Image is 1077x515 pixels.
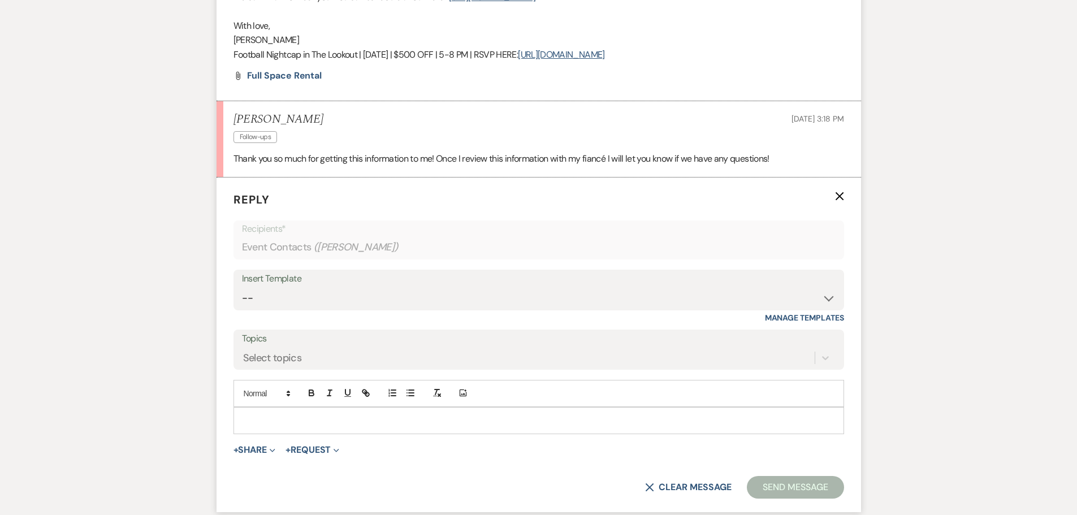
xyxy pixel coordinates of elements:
span: Reply [233,192,270,207]
span: [DATE] 3:18 PM [791,114,844,124]
span: Follow-ups [233,131,278,143]
div: Event Contacts [242,236,836,258]
span: + [233,445,239,455]
div: Select topics [243,350,302,365]
span: ( [PERSON_NAME] ) [314,240,399,255]
button: Clear message [645,483,731,492]
span: + [286,445,291,455]
p: [PERSON_NAME] [233,33,844,47]
a: [URL][DOMAIN_NAME] [518,49,604,60]
button: Send Message [747,476,844,499]
p: Recipients* [242,222,836,236]
button: Share [233,445,276,455]
span: With love, [233,20,270,32]
span: Full Space Rental [247,70,322,81]
button: Request [286,445,339,455]
a: Manage Templates [765,313,844,323]
label: Topics [242,331,836,347]
span: Football Nightcap in The Lookout | [DATE] | $500 OFF | 5-8 PM | RSVP HERE: [233,49,518,60]
div: Insert Template [242,271,836,287]
a: Full Space Rental [247,71,322,80]
h5: [PERSON_NAME] [233,112,323,127]
p: Thank you so much for getting this information to me! Once I review this information with my fian... [233,152,844,166]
